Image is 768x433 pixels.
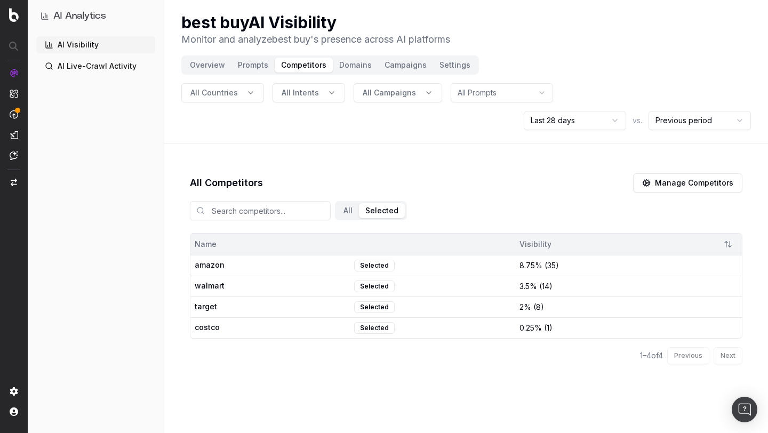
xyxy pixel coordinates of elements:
[354,322,395,334] div: Selected
[354,280,395,292] div: Selected
[36,58,155,75] a: AI Live-Crawl Activity
[10,407,18,416] img: My account
[9,8,19,22] img: Botify logo
[10,151,18,160] img: Assist
[354,260,395,271] div: Selected
[282,87,319,98] span: All Intents
[183,58,231,73] button: Overview
[41,9,151,23] button: AI Analytics
[190,87,238,98] span: All Countries
[195,280,352,292] span: walmart
[181,32,450,47] p: Monitor and analyze best buy 's presence across AI platforms
[195,301,352,313] span: target
[10,89,18,98] img: Intelligence
[433,58,477,73] button: Settings
[275,58,333,73] button: Competitors
[633,115,642,126] span: vs.
[10,387,18,396] img: Setting
[181,13,450,32] h1: best buy AI Visibility
[519,302,531,312] span: 2 %
[359,203,405,218] button: Selected
[53,9,106,23] h1: AI Analytics
[195,260,352,271] span: amazon
[539,281,553,292] span: ( 14 )
[363,87,416,98] span: All Campaigns
[190,175,263,190] h2: All Competitors
[519,239,714,250] div: Visibility
[337,203,359,218] button: All
[11,179,17,186] img: Switch project
[10,131,18,139] img: Studio
[190,201,331,220] input: Search competitors...
[36,36,155,53] a: AI Visibility
[378,58,433,73] button: Campaigns
[519,323,542,333] span: 0.25 %
[640,350,663,361] div: 1 – 4 of 4
[195,322,352,334] span: costco
[533,302,544,312] span: ( 8 )
[231,58,275,73] button: Prompts
[354,301,395,313] div: Selected
[544,323,553,333] span: ( 1 )
[545,260,559,271] span: ( 35 )
[10,69,18,77] img: Analytics
[633,173,742,193] button: Manage Competitors
[10,110,18,119] img: Activation
[519,260,542,271] span: 8.75 %
[333,58,378,73] button: Domains
[718,235,738,254] button: Sort
[732,397,757,422] div: Open Intercom Messenger
[519,281,537,292] span: 3.5 %
[190,234,515,255] th: Name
